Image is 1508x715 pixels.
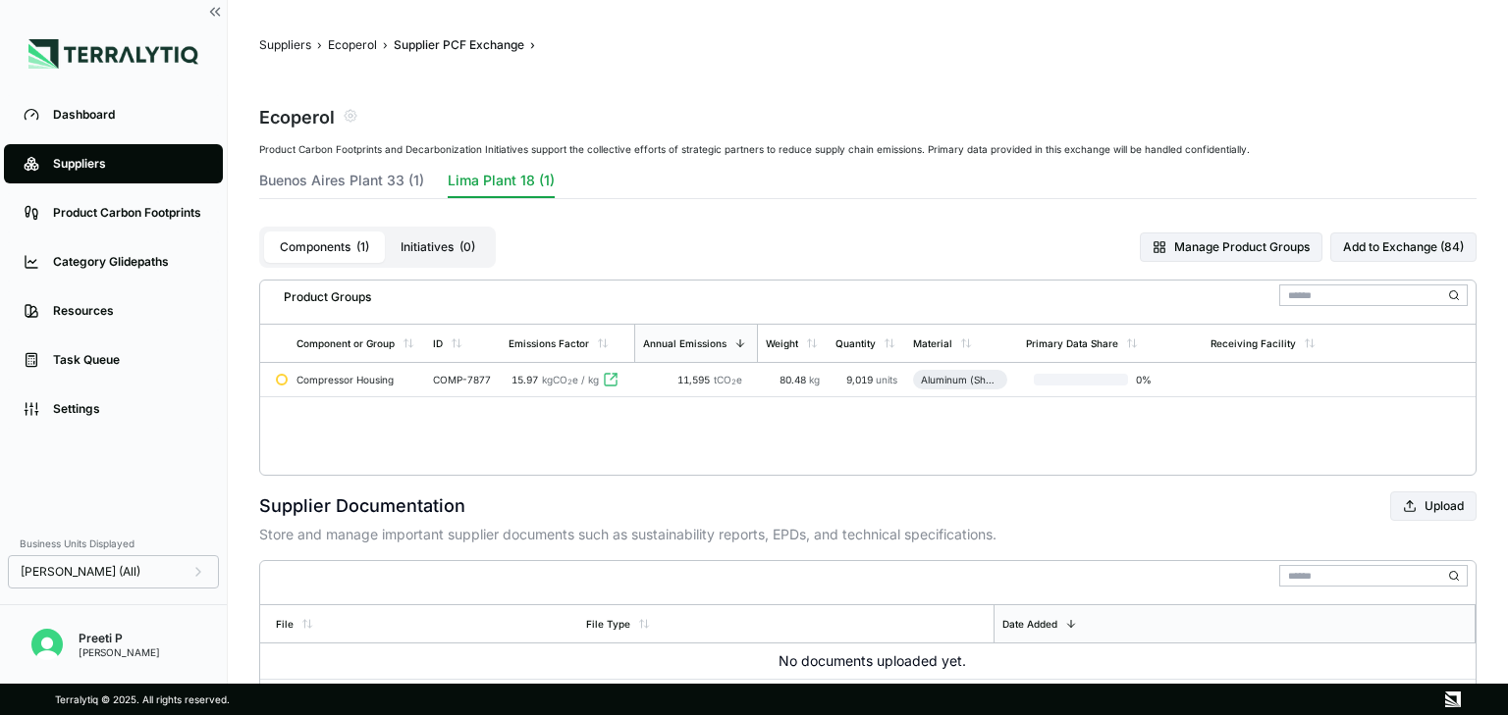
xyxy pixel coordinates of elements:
div: [PERSON_NAME] [79,646,160,658]
button: Upload [1390,491,1477,521]
div: ID [433,337,443,349]
button: Ecoperol [328,37,377,53]
span: kg [809,374,820,385]
span: › [530,37,535,53]
button: Lima Plant 18 (1) [448,171,555,198]
button: Suppliers [259,37,311,53]
div: Product Carbon Footprints [53,205,203,221]
img: Preeti P [31,629,63,660]
button: Manage Product Groups [1140,232,1322,262]
div: File [276,618,294,630]
div: Resources [53,303,203,319]
span: [PERSON_NAME] (All) [21,564,140,580]
span: units [876,374,897,385]
div: Aluminum (Sheet) [921,374,999,385]
div: Date Added [1002,618,1057,630]
button: Components(1) [264,231,385,263]
span: tCO e [714,374,742,385]
div: Quantity [835,337,876,349]
div: Product Carbon Footprints and Decarbonization Initiatives support the collective efforts of strat... [259,143,1477,155]
div: COMP-7877 [433,374,493,385]
sub: 2 [731,378,736,386]
div: Receiving Facility [1211,337,1296,349]
div: Compressor Housing [296,374,417,385]
div: Task Queue [53,352,203,368]
button: Open user button [24,621,71,668]
div: Weight [766,337,798,349]
span: ( 1 ) [356,239,369,255]
div: File Type [586,618,630,630]
span: 9,019 [846,374,876,385]
img: Logo [28,39,198,69]
button: Buenos Aires Plant 33 (1) [259,171,424,198]
button: Initiatives(0) [385,231,491,263]
div: Ecoperol [259,102,335,129]
div: Material [913,337,952,349]
div: Settings [53,401,203,417]
div: Category Glidepaths [53,254,203,270]
div: Dashboard [53,107,203,123]
span: 80.48 [780,374,809,385]
td: No documents uploaded yet. [260,643,1476,680]
div: Preeti P [79,631,160,646]
span: 11,595 [677,374,714,385]
button: Add to Exchange (84) [1330,232,1477,262]
span: › [317,37,322,53]
button: Supplier PCF Exchange [394,37,524,53]
span: 15.97 [512,374,538,385]
span: ( 0 ) [459,239,475,255]
div: Product Groups [268,281,371,305]
sub: 2 [567,378,572,386]
div: Component or Group [296,337,395,349]
span: kgCO e / kg [542,374,599,385]
div: Annual Emissions [643,337,727,349]
div: Business Units Displayed [8,532,219,555]
p: Store and manage important supplier documents such as sustainability reports, EPDs, and technical... [259,525,1477,544]
div: Suppliers [53,156,203,172]
span: 0 % [1128,374,1191,385]
span: › [383,37,388,53]
h2: Supplier Documentation [259,492,465,520]
div: Primary Data Share [1026,337,1118,349]
div: Emissions Factor [509,337,589,349]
